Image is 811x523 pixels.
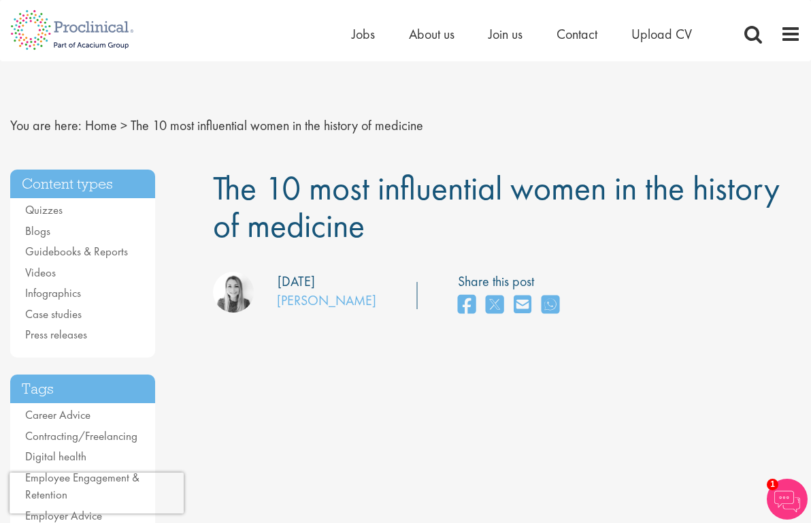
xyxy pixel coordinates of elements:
span: The 10 most influential women in the history of medicine [213,166,780,247]
a: Jobs [352,25,375,43]
a: About us [409,25,454,43]
a: breadcrumb link [85,116,117,134]
h3: Content types [10,170,155,199]
a: Case studies [25,306,82,321]
a: share on twitter [486,291,503,320]
a: Digital health [25,449,86,464]
a: share on facebook [458,291,476,320]
a: Infographics [25,285,81,300]
span: The 10 most influential women in the history of medicine [131,116,423,134]
span: You are here: [10,116,82,134]
a: Videos [25,265,56,280]
span: > [120,116,127,134]
a: Quizzes [25,202,63,217]
h3: Tags [10,375,155,404]
a: Join us [489,25,523,43]
a: Contracting/Freelancing [25,428,137,443]
a: Employee Engagement & Retention [25,470,139,503]
span: 1 [767,479,778,490]
a: Upload CV [631,25,692,43]
img: Hannah Burke [213,272,254,313]
iframe: reCAPTCHA [10,473,184,513]
a: share on whats app [542,291,559,320]
img: Chatbot [767,479,808,520]
a: Guidebooks & Reports [25,244,128,259]
a: Press releases [25,327,87,342]
a: Career Advice [25,407,90,422]
a: Contact [557,25,597,43]
a: Employer Advice [25,508,102,523]
div: [DATE] [278,272,315,291]
a: Blogs [25,223,50,238]
a: share on email [514,291,531,320]
a: [PERSON_NAME] [277,291,376,309]
label: Share this post [458,272,566,291]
